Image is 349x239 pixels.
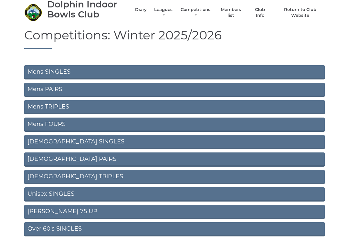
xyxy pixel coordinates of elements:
[153,7,174,18] a: Leagues
[24,205,325,219] a: [PERSON_NAME] 75 UP
[180,7,211,18] a: Competitions
[24,4,42,21] img: Dolphin Indoor Bowls Club
[276,7,325,18] a: Return to Club Website
[24,152,325,167] a: [DEMOGRAPHIC_DATA] PAIRS
[24,118,325,132] a: Mens FOURS
[24,28,325,49] h1: Competitions: Winter 2025/2026
[24,170,325,184] a: [DEMOGRAPHIC_DATA] TRIPLES
[24,135,325,149] a: [DEMOGRAPHIC_DATA] SINGLES
[24,83,325,97] a: Mens PAIRS
[24,65,325,79] a: Mens SINGLES
[135,7,147,13] a: Diary
[24,187,325,202] a: Unisex SINGLES
[24,222,325,236] a: Over 60's SINGLES
[251,7,270,18] a: Club Info
[217,7,244,18] a: Members list
[24,100,325,114] a: Mens TRIPLES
